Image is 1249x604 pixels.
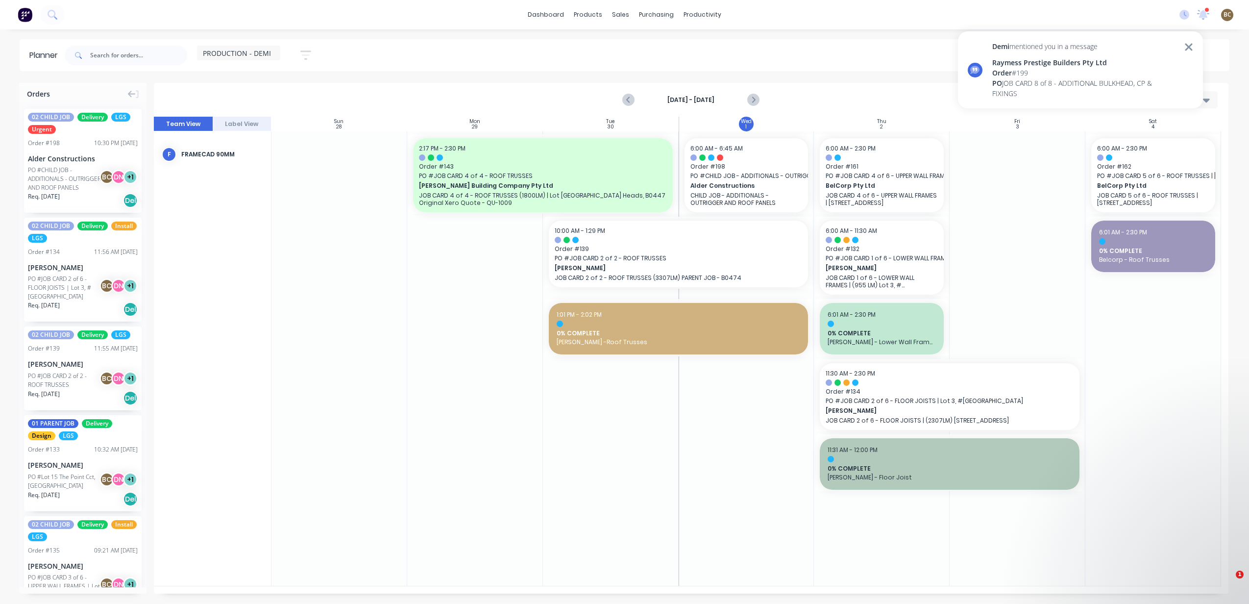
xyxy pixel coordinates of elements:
span: LGS [111,330,130,339]
div: JOB CARD 8 of 8 - ADDITIONAL BULKHEAD, CP & FIXINGS [992,78,1178,99]
span: [PERSON_NAME] [555,264,778,273]
span: Req. [DATE] [28,192,60,201]
span: Order [992,68,1012,77]
div: Order # 135 [28,546,60,555]
div: # 199 [992,68,1178,78]
span: Req. [DATE] [28,390,60,399]
iframe: Intercom live chat [1216,571,1239,594]
div: Order # 133 [28,445,60,454]
span: 6:01 AM - 2:30 PM [828,310,876,319]
span: LGS [28,532,47,541]
span: 11:30 AM - 2:30 PM [826,369,875,377]
div: Planner [29,50,63,61]
span: Order # 198 [690,162,803,171]
span: 10:00 AM - 1:29 PM [555,226,605,235]
button: Label View [213,117,271,131]
span: Demi [992,42,1009,51]
span: BC [1224,10,1231,19]
div: Thu [877,119,886,125]
span: Delivery [77,520,108,529]
div: 29 [472,125,478,129]
div: Wed [741,119,752,125]
span: Order # 143 [419,162,667,171]
div: Del [123,391,138,405]
div: + 1 [123,371,138,386]
div: BC [99,371,114,386]
span: Install [111,222,137,230]
span: 6:00 AM - 2:30 PM [826,144,876,152]
div: DN [111,472,126,487]
div: 11:56 AM [DATE] [94,248,138,256]
div: Fri [1014,119,1020,125]
div: BC [99,472,114,487]
span: 02 CHILD JOB [28,520,74,529]
div: 28 [336,125,342,129]
div: 10:30 PM [DATE] [94,139,138,148]
div: Mon [469,119,480,125]
span: PO # JOB CARD 4 of 4 - ROOF TRUSSES [419,172,667,180]
div: PO #JOB CARD 2 of 2 - ROOF TRUSSES [28,372,102,389]
div: Order # 139 [28,344,60,353]
div: mentioned you in a message [992,41,1178,51]
div: [PERSON_NAME] [28,262,138,273]
span: 6:01 AM - 2:30 PM [1099,228,1147,236]
div: products [569,7,607,22]
div: FRAMECAD 90mm [181,150,263,159]
span: BelCorp Pty Ltd [1097,181,1198,190]
div: 10:32 AM [DATE] [94,445,138,454]
div: PO #JOB CARD 2 of 6 - FLOOR JOISTS | Lot 3, #[GEOGRAPHIC_DATA] [28,275,102,301]
span: PO # JOB CARD 5 of 6 - ROOF TRUSSES | [STREET_ADDRESS] [1097,172,1209,180]
span: Alder Constructions [690,181,791,190]
div: [PERSON_NAME] [28,359,138,369]
div: Sun [334,119,343,125]
div: Order # 198 [28,139,60,148]
p: JOB CARD 1 of 6 - LOWER WALL FRAMES | (955 LM) Lot 3, #[GEOGRAPHIC_DATA], Carsledine [826,274,938,289]
div: [PERSON_NAME] [28,561,138,571]
span: [PERSON_NAME] - Lower Wall Frames [828,338,936,347]
span: Design [28,431,55,440]
span: 0% COMPLETE [828,329,936,338]
div: Raymess Prestige Builders Pty Ltd [992,57,1178,68]
div: sales [607,7,634,22]
div: Del [123,193,138,208]
img: Factory [18,7,32,22]
div: 2 [880,125,883,129]
span: 1:01 PM - 2:02 PM [557,310,602,319]
div: DN [111,170,126,184]
span: Install [111,520,137,529]
div: DN [111,577,126,592]
div: PO #JOB CARD 3 of 6 - UPPER WALL FRAMES | Lot 3, #[GEOGRAPHIC_DATA] [28,573,102,600]
span: Delivery [77,113,108,122]
div: + 1 [123,278,138,293]
span: 1 [1236,571,1244,579]
span: Delivery [77,222,108,230]
span: Order # 139 [555,245,803,253]
div: BC [99,170,114,184]
div: + 1 [123,577,138,592]
span: Req. [DATE] [28,301,60,310]
p: JOB CARD 4 of 6 - UPPER WALL FRAMES | [STREET_ADDRESS] [826,192,938,206]
div: Alder Constructions [28,153,138,164]
div: productivity [679,7,726,22]
span: [PERSON_NAME] -Roof Trusses [557,338,801,347]
span: Order # 132 [826,245,938,253]
div: purchasing [634,7,679,22]
span: Urgent [28,125,56,134]
span: Order # 134 [826,387,1074,396]
div: DN [111,371,126,386]
span: 0% COMPLETE [1099,247,1207,255]
span: Belcorp - Roof Trusses [1099,255,1207,264]
p: JOB CARD 4 of 4 - ROOF TRUSSES (1800LM) | Lot [GEOGRAPHIC_DATA] Heads, B0447 Original Xero Quote ... [419,192,667,206]
span: 6:00 AM - 11:30 AM [826,226,877,235]
strong: [DATE] - [DATE] [642,96,740,104]
div: F [162,147,176,162]
div: Del [123,302,138,317]
span: PO # JOB CARD 2 of 6 - FLOOR JOISTS | Lot 3, #[GEOGRAPHIC_DATA] [826,397,1074,405]
span: PO # JOB CARD 4 of 6 - UPPER WALL FRAMES | [STREET_ADDRESS] [826,172,938,180]
div: Order # 134 [28,248,60,256]
span: Order # 162 [1097,162,1209,171]
div: BC [99,577,114,592]
span: LGS [59,431,78,440]
span: 0% COMPLETE [557,329,801,338]
span: Delivery [77,330,108,339]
